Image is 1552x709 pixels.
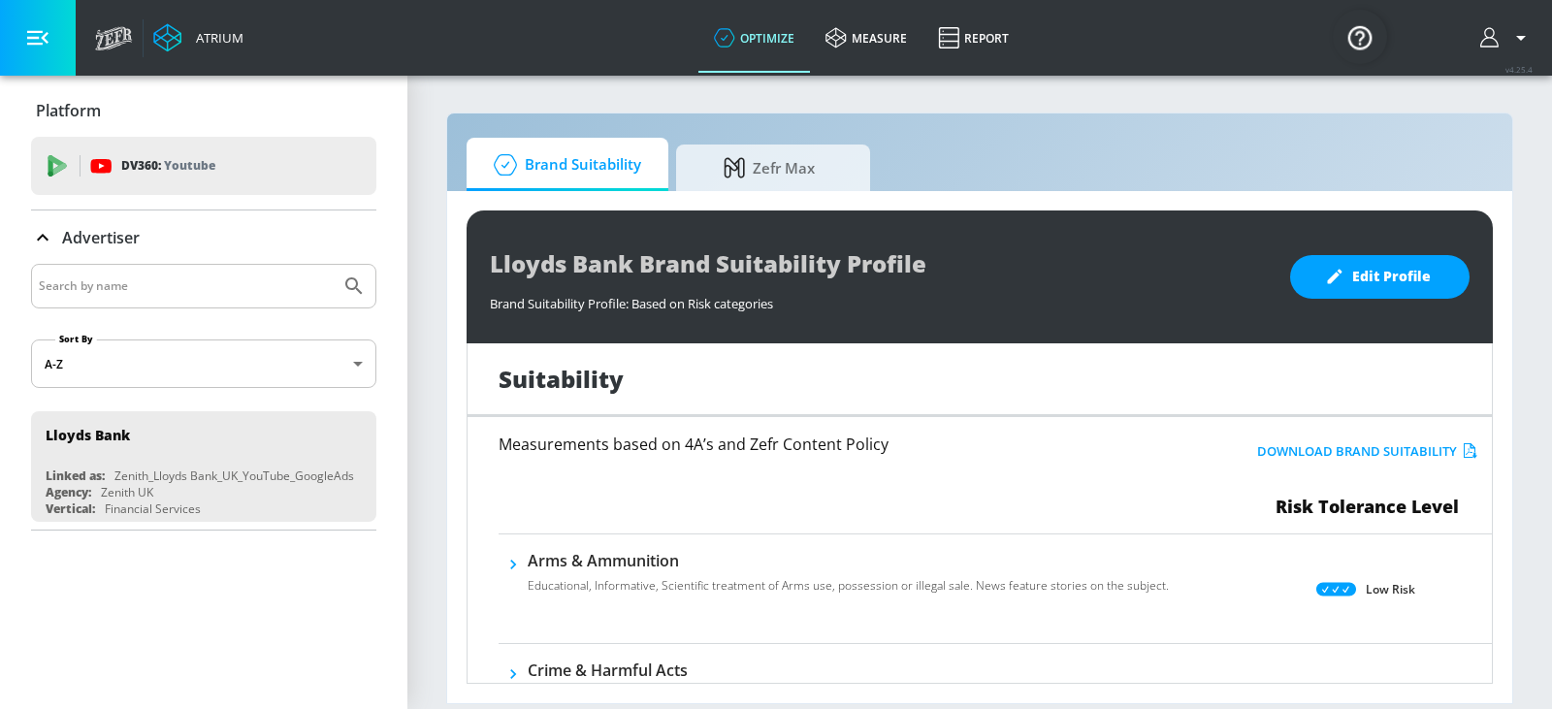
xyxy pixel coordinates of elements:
a: Atrium [153,23,243,52]
a: measure [810,3,922,73]
h1: Suitability [499,363,624,395]
h6: Measurements based on 4A’s and Zefr Content Policy [499,436,1161,452]
p: Youtube [164,155,215,176]
div: Advertiser [31,264,376,530]
div: Lloyds BankLinked as:Zenith_Lloyds Bank_UK_YouTube_GoogleAdsAgency:Zenith UKVertical:Financial Se... [31,411,376,522]
a: Report [922,3,1024,73]
p: Platform [36,100,101,121]
button: Open Resource Center [1333,10,1387,64]
div: Zenith UK [101,484,153,500]
button: Edit Profile [1290,255,1470,299]
span: Edit Profile [1329,265,1431,289]
p: DV360: [121,155,215,177]
div: Advertiser [31,210,376,265]
div: A-Z [31,339,376,388]
div: Linked as: [46,467,105,484]
div: Atrium [188,29,243,47]
div: Financial Services [105,500,201,517]
input: Search by name [39,274,333,299]
span: Brand Suitability [486,142,641,188]
button: Download Brand Suitability [1252,436,1482,467]
div: Platform [31,83,376,138]
div: Vertical: [46,500,95,517]
nav: list of Advertiser [31,403,376,530]
p: Educational, Informative, Scientific treatment of Arms use, possession or illegal sale. News feat... [528,577,1169,595]
div: DV360: Youtube [31,137,376,195]
span: Zefr Max [695,145,843,191]
a: optimize [698,3,810,73]
div: Brand Suitability Profile: Based on Risk categories [490,285,1271,312]
label: Sort By [55,333,97,345]
span: Risk Tolerance Level [1276,495,1459,518]
div: Arms & AmmunitionEducational, Informative, Scientific treatment of Arms use, possession or illega... [528,550,1169,606]
div: Zenith_Lloyds Bank_UK_YouTube_GoogleAds [114,467,354,484]
div: Agency: [46,484,91,500]
p: Advertiser [62,227,140,248]
span: v 4.25.4 [1505,64,1533,75]
div: Lloyds Bank [46,426,130,444]
h6: Arms & Ammunition [528,550,1169,571]
p: Low Risk [1366,579,1415,599]
h6: Crime & Harmful Acts [528,660,1214,681]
